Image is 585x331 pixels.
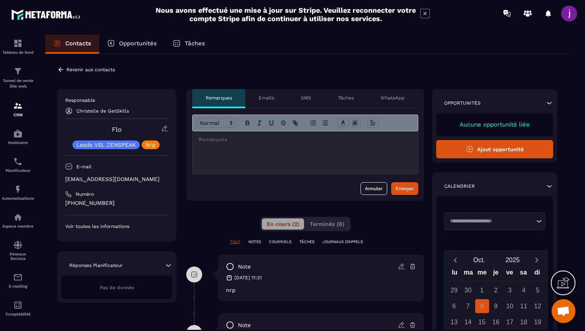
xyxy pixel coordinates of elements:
[531,283,545,297] div: 5
[2,33,34,60] a: formationformationTableau de bord
[338,95,354,101] p: Tâches
[444,183,475,189] p: Calendrier
[503,315,517,329] div: 17
[489,299,503,313] div: 9
[2,168,34,173] p: Planificateur
[267,221,299,227] span: En cours (2)
[2,284,34,288] p: E-mailing
[447,217,534,225] input: Search for option
[65,199,168,207] p: [PHONE_NUMBER]
[100,285,134,290] span: Pas de donnée
[461,315,475,329] div: 14
[448,255,462,265] button: Previous month
[13,129,23,138] img: automations
[475,299,489,313] div: 8
[76,191,94,197] p: Numéro
[530,267,544,281] div: di
[2,196,34,201] p: Automatisations
[76,108,129,114] p: Christelle de GetSkills
[226,287,416,293] p: nrp
[444,100,481,106] p: Opportunités
[503,299,517,313] div: 10
[436,140,553,158] button: Ajout opportunité
[112,126,122,133] a: Flo
[462,253,496,267] button: Open months overlay
[444,121,545,128] p: Aucune opportunité liée
[13,300,23,310] img: accountant
[517,267,530,281] div: sa
[13,240,23,250] img: social-network
[475,283,489,297] div: 1
[461,283,475,297] div: 30
[13,273,23,282] img: email
[206,95,232,101] p: Remarques
[13,39,23,48] img: formation
[517,299,531,313] div: 11
[2,50,34,55] p: Tableau de bord
[475,315,489,329] div: 15
[230,239,240,245] p: TOUT
[2,224,34,228] p: Espace membre
[503,267,517,281] div: ve
[529,255,544,265] button: Next month
[185,40,205,47] p: Tâches
[65,223,168,230] p: Voir toutes les informations
[76,164,92,170] p: E-mail
[552,299,575,323] div: Ouvrir le chat
[119,40,157,47] p: Opportunités
[496,253,529,267] button: Open years overlay
[165,35,213,54] a: Tâches
[2,206,34,234] a: automationsautomationsEspace membre
[65,97,168,103] p: Responsable
[462,267,476,281] div: ma
[361,182,387,195] button: Annuler
[517,283,531,297] div: 4
[13,101,23,111] img: formation
[155,6,416,23] h2: Nous avons effectué une mise à jour sur Stripe. Veuillez reconnecter votre compte Stripe afin de ...
[447,283,461,297] div: 29
[2,294,34,322] a: accountantaccountantComptabilité
[2,267,34,294] a: emailemailE-mailing
[99,35,165,54] a: Opportunités
[444,212,545,230] div: Search for option
[248,239,261,245] p: NOTES
[2,252,34,261] p: Réseaux Sociaux
[262,218,304,230] button: En cours (2)
[461,299,475,313] div: 7
[489,315,503,329] div: 16
[310,221,344,227] span: Terminés (8)
[13,157,23,166] img: scheduler
[146,142,156,148] p: Nrp
[448,267,462,281] div: lu
[69,262,123,269] p: Réponses Planificateur
[259,95,274,101] p: Emails
[66,67,115,72] p: Revenir aux contacts
[2,234,34,267] a: social-networksocial-networkRéseaux Sociaux
[234,275,262,281] p: [DATE] 11:21
[447,315,461,329] div: 13
[2,95,34,123] a: formationformationCRM
[447,299,461,313] div: 6
[13,185,23,194] img: automations
[238,263,251,271] p: note
[13,66,23,76] img: formation
[322,239,363,245] p: JOURNAUX D'APPELS
[2,113,34,117] p: CRM
[489,267,503,281] div: je
[2,123,34,151] a: automationsautomationsWebinaire
[2,78,34,89] p: Tunnel de vente Site web
[299,239,314,245] p: TÂCHES
[396,185,414,193] div: Envoyer
[489,283,503,297] div: 2
[531,315,545,329] div: 19
[65,175,168,183] p: [EMAIL_ADDRESS][DOMAIN_NAME]
[305,218,349,230] button: Terminés (8)
[2,151,34,179] a: schedulerschedulerPlanificateur
[301,95,311,101] p: SMS
[391,182,418,195] button: Envoyer
[76,142,136,148] p: Leads VSL ZENSPEAK
[2,60,34,95] a: formationformationTunnel de vente Site web
[2,140,34,145] p: Webinaire
[45,35,99,54] a: Contacts
[2,179,34,206] a: automationsautomationsAutomatisations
